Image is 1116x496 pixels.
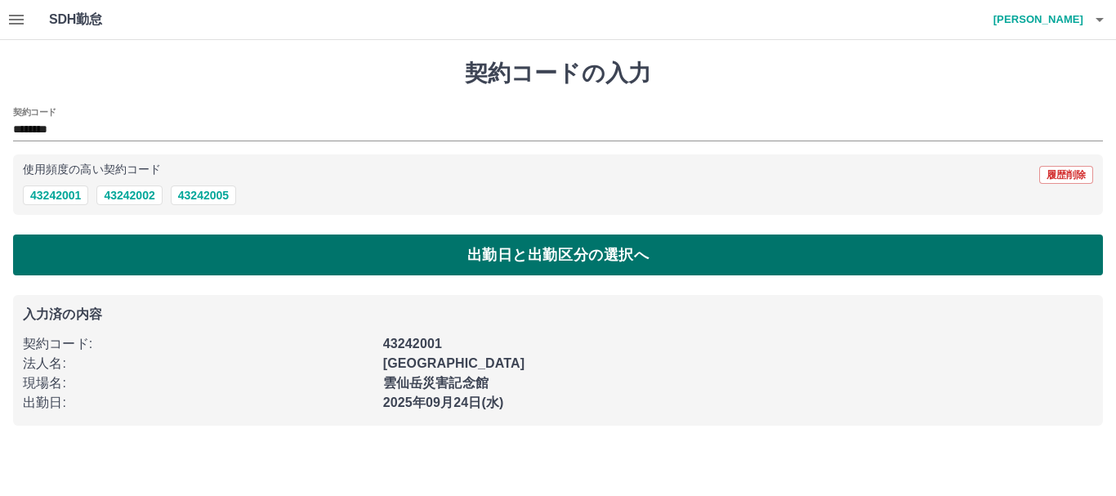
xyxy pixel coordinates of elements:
[13,235,1103,275] button: 出勤日と出勤区分の選択へ
[13,60,1103,87] h1: 契約コードの入力
[23,164,161,176] p: 使用頻度の高い契約コード
[1039,166,1093,184] button: 履歴削除
[23,185,88,205] button: 43242001
[171,185,236,205] button: 43242005
[13,105,56,118] h2: 契約コード
[23,373,373,393] p: 現場名 :
[383,395,504,409] b: 2025年09月24日(水)
[23,334,373,354] p: 契約コード :
[96,185,162,205] button: 43242002
[23,393,373,413] p: 出勤日 :
[383,376,489,390] b: 雲仙岳災害記念館
[23,354,373,373] p: 法人名 :
[383,337,442,351] b: 43242001
[383,356,525,370] b: [GEOGRAPHIC_DATA]
[23,308,1093,321] p: 入力済の内容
